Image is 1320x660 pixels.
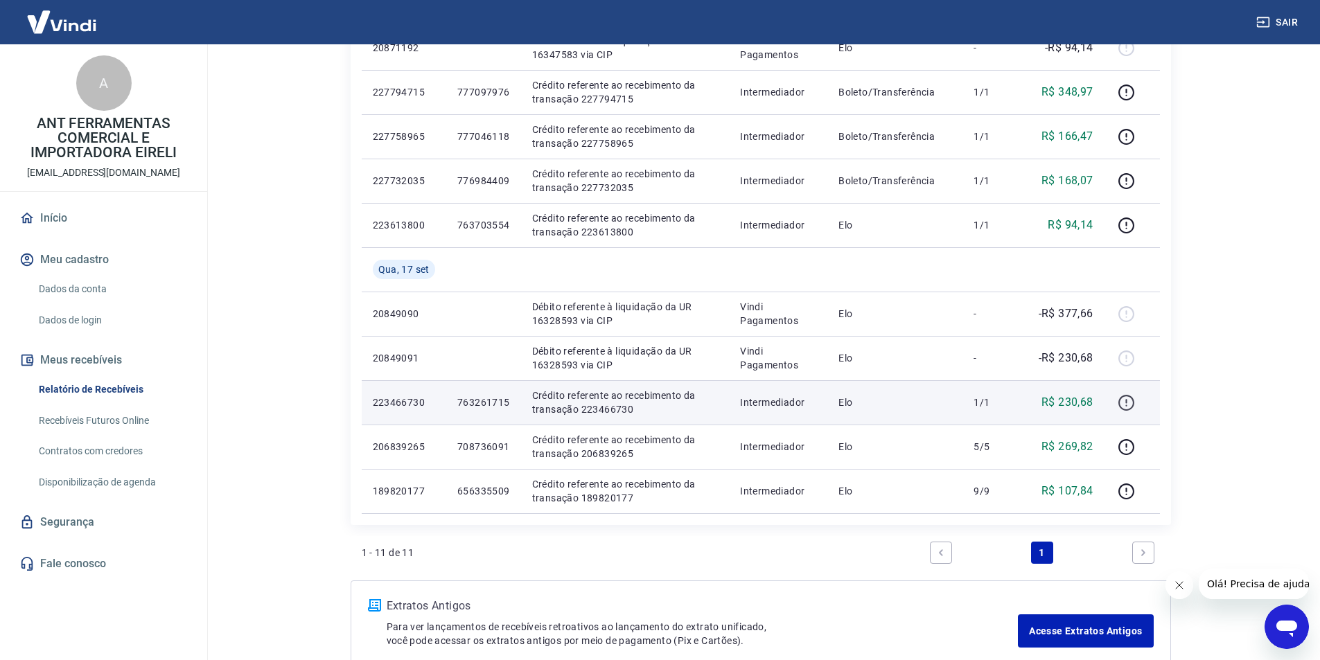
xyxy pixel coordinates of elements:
p: R$ 269,82 [1041,438,1093,455]
a: Next page [1132,542,1154,564]
a: Disponibilização de agenda [33,468,191,497]
p: Intermediador [740,85,816,99]
p: 223613800 [373,218,435,232]
p: ANT FERRAMENTAS COMERCIAL E IMPORTADORA EIRELI [11,116,196,160]
p: Elo [838,484,951,498]
p: 1 - 11 de 11 [362,546,414,560]
p: Elo [838,351,951,365]
p: 189820177 [373,484,435,498]
p: -R$ 94,14 [1045,39,1093,56]
p: Crédito referente ao recebimento da transação 223613800 [532,211,719,239]
p: 777046118 [457,130,510,143]
p: 763261715 [457,395,510,409]
p: 9/9 [974,484,1014,498]
p: Vindi Pagamentos [740,344,816,372]
p: 227794715 [373,85,435,99]
button: Meus recebíveis [17,345,191,375]
p: Para ver lançamentos de recebíveis retroativos ao lançamento do extrato unificado, você pode aces... [387,620,1019,648]
span: Olá! Precisa de ajuda? [8,10,116,21]
p: Intermediador [740,218,816,232]
p: R$ 107,84 [1041,483,1093,499]
img: Vindi [17,1,107,43]
p: R$ 166,47 [1041,128,1093,145]
p: 20849091 [373,351,435,365]
p: Boleto/Transferência [838,174,951,188]
p: R$ 168,07 [1041,172,1093,189]
p: 223466730 [373,395,435,409]
iframe: Fechar mensagem [1165,571,1193,599]
iframe: Mensagem da empresa [1199,569,1309,599]
p: 20849090 [373,307,435,321]
p: Extratos Antigos [387,598,1019,614]
p: 763703554 [457,218,510,232]
p: -R$ 377,66 [1039,305,1093,322]
a: Contratos com credores [33,437,191,465]
p: Crédito referente ao recebimento da transação 227794715 [532,78,719,106]
p: Débito referente à liquidação da UR 16328593 via CIP [532,300,719,328]
p: - [974,307,1014,321]
p: Intermediador [740,174,816,188]
p: 1/1 [974,174,1014,188]
p: Crédito referente ao recebimento da transação 189820177 [532,477,719,505]
a: Dados da conta [33,275,191,303]
p: Elo [838,395,951,409]
p: 20871192 [373,41,435,55]
a: Fale conosco [17,548,191,579]
iframe: Botão para abrir a janela de mensagens [1265,605,1309,649]
p: -R$ 230,68 [1039,350,1093,366]
a: Previous page [930,542,952,564]
p: Crédito referente ao recebimento da transação 223466730 [532,389,719,416]
p: Intermediador [740,440,816,454]
div: A [76,55,132,111]
p: 227732035 [373,174,435,188]
span: Qua, 17 set [378,262,430,276]
a: Relatório de Recebíveis [33,375,191,404]
p: 1/1 [974,395,1014,409]
p: Intermediador [740,484,816,498]
p: Débito referente à liquidação da UR 16328593 via CIP [532,344,719,372]
p: 777097976 [457,85,510,99]
p: Intermediador [740,130,816,143]
p: - [974,351,1014,365]
p: Crédito referente ao recebimento da transação 227758965 [532,123,719,150]
p: Elo [838,41,951,55]
p: 1/1 [974,218,1014,232]
a: Acesse Extratos Antigos [1018,614,1153,648]
p: 1/1 [974,130,1014,143]
p: 206839265 [373,440,435,454]
p: 5/5 [974,440,1014,454]
p: Vindi Pagamentos [740,300,816,328]
p: Crédito referente ao recebimento da transação 227732035 [532,167,719,195]
p: 1/1 [974,85,1014,99]
p: Intermediador [740,395,816,409]
p: Crédito referente ao recebimento da transação 206839265 [532,433,719,461]
p: Boleto/Transferência [838,85,951,99]
p: R$ 94,14 [1048,217,1093,233]
button: Sair [1253,10,1303,35]
a: Recebíveis Futuros Online [33,407,191,435]
ul: Pagination [924,536,1160,569]
p: Elo [838,307,951,321]
a: Dados de login [33,306,191,335]
a: Início [17,203,191,233]
p: R$ 230,68 [1041,394,1093,411]
p: - [974,41,1014,55]
button: Meu cadastro [17,244,191,275]
p: 776984409 [457,174,510,188]
p: Boleto/Transferência [838,130,951,143]
p: 227758965 [373,130,435,143]
p: 708736091 [457,440,510,454]
img: ícone [368,599,381,612]
p: Vindi Pagamentos [740,34,816,62]
p: Elo [838,440,951,454]
a: Page 1 is your current page [1031,542,1053,564]
a: Segurança [17,507,191,537]
p: 656335509 [457,484,510,498]
p: R$ 348,97 [1041,84,1093,100]
p: [EMAIL_ADDRESS][DOMAIN_NAME] [27,166,180,180]
p: Débito referente à liquidação da UR 16347583 via CIP [532,34,719,62]
p: Elo [838,218,951,232]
